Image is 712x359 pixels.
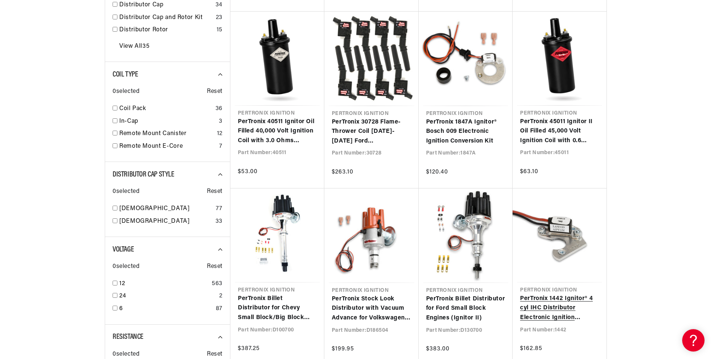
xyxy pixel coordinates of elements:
a: PerTronix 1847A Ignitor® Bosch 009 Electronic Ignition Conversion Kit [426,118,505,146]
span: 0 selected [113,187,139,197]
span: Distributor Cap Style [113,171,174,178]
a: View All 35 [119,42,149,51]
div: 33 [215,217,223,227]
a: Remote Mount Canister [119,129,214,139]
a: Distributor Rotor [119,25,214,35]
span: Voltage [113,246,134,253]
a: Distributor Cap and Rotor Kit [119,13,213,23]
a: 6 [119,304,213,314]
span: Reset [207,87,223,97]
span: Reset [207,187,223,197]
div: 36 [215,104,223,114]
div: 12 [217,129,223,139]
div: 3 [219,117,223,127]
a: PerTronix Billet Distributor for Chevy Small Block/Big Block Engines (Ignitor II) [238,294,317,323]
a: Distributor Cap [119,0,212,10]
a: PerTronix 40511 Ignitor Oil Filled 40,000 Volt Ignition Coil with 3.0 Ohms Resistance in Black [238,117,317,146]
div: 34 [215,0,223,10]
a: [DEMOGRAPHIC_DATA] [119,204,213,214]
span: Coil Type [113,71,138,78]
a: Coil Pack [119,104,212,114]
span: 0 selected [113,87,139,97]
a: PerTronix 45011 Ignitor II Oil Filled 45,000 Volt Ignition Coil with 0.6 Ohms Resistance in Black [520,117,599,146]
a: [DEMOGRAPHIC_DATA] [119,217,212,227]
div: 77 [216,204,223,214]
a: Remote Mount E-Core [119,142,216,152]
a: 24 [119,291,216,301]
a: PerTronix Billet Distributor for Ford Small Block Engines (Ignitor II) [426,294,505,323]
div: 87 [216,304,223,314]
span: Resistance [113,333,144,341]
a: PerTronix 1442 Ignitor® 4 cyl IHC Distributor Electronic Ignition Conversion Kit [520,294,599,323]
div: 15 [217,25,223,35]
a: In-Cap [119,117,216,127]
div: 2 [219,291,223,301]
span: 0 selected [113,262,139,272]
div: 23 [216,13,223,23]
span: Reset [207,262,223,272]
a: PerTronix 30728 Flame-Thrower Coil [DATE]-[DATE] Ford 4.6L/5.4L/6.8L Modular 2-Valve COP (coil on... [332,118,411,146]
a: PerTronix Stock Look Distributor with Vacuum Advance for Volkswagen Type 1 Engines [332,294,411,323]
div: 7 [219,142,223,152]
div: 563 [212,279,223,289]
a: 12 [119,279,209,289]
